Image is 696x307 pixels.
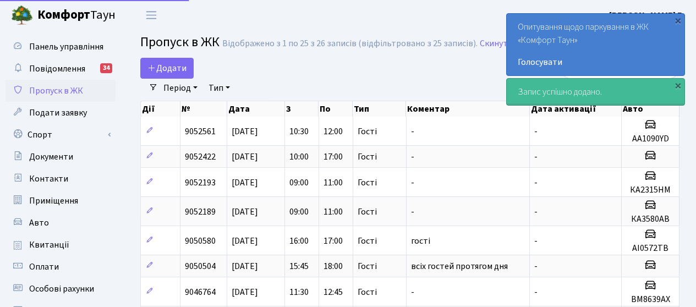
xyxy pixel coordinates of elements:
span: 9046764 [185,286,216,298]
a: Особові рахунки [6,278,116,300]
span: 18:00 [324,260,343,272]
span: Документи [29,151,73,163]
span: Контакти [29,173,68,185]
th: Дії [141,101,180,117]
th: Авто [622,101,679,117]
a: Квитанції [6,234,116,256]
span: [DATE] [232,206,258,218]
span: 16:00 [289,235,309,247]
a: Документи [6,146,116,168]
span: Пропуск в ЖК [29,85,83,97]
span: - [534,151,538,163]
a: Тип [204,79,234,97]
h5: КА2315НМ [626,185,675,195]
span: - [411,286,414,298]
span: - [534,206,538,218]
span: Гості [358,288,377,297]
a: Оплати [6,256,116,278]
div: Запис успішно додано. [507,79,684,105]
span: Гості [358,178,377,187]
span: - [534,177,538,189]
th: З [285,101,319,117]
a: Додати [140,58,194,79]
span: 9052422 [185,151,216,163]
th: Дата активації [530,101,622,117]
a: Спорт [6,124,116,146]
span: 9052561 [185,125,216,138]
b: Комфорт [37,6,90,24]
div: Відображено з 1 по 25 з 26 записів (відфільтровано з 25 записів). [222,39,478,49]
span: Гості [358,152,377,161]
div: Опитування щодо паркування в ЖК «Комфорт Таун» [507,14,684,75]
span: 9052189 [185,206,216,218]
span: 11:00 [324,177,343,189]
span: Гості [358,262,377,271]
span: 11:00 [324,206,343,218]
a: Пропуск в ЖК [6,80,116,102]
a: Контакти [6,168,116,190]
span: 10:30 [289,125,309,138]
span: - [534,235,538,247]
h5: АА1090YD [626,134,675,144]
span: 9050580 [185,235,216,247]
a: Приміщення [6,190,116,212]
span: [DATE] [232,286,258,298]
span: [DATE] [232,151,258,163]
img: logo.png [11,4,33,26]
span: - [534,286,538,298]
b: [PERSON_NAME] Г. [609,9,683,21]
span: гості [411,235,430,247]
a: Авто [6,212,116,234]
span: - [534,260,538,272]
a: Скинути [480,39,513,49]
span: Авто [29,217,49,229]
a: [PERSON_NAME] Г. [609,9,683,22]
span: Особові рахунки [29,283,94,295]
span: 9052193 [185,177,216,189]
span: - [411,151,414,163]
span: Подати заявку [29,107,87,119]
span: 11:30 [289,286,309,298]
span: всіх гостей протягом дня [411,260,508,272]
h5: ВМ8639АХ [626,294,675,305]
span: 10:00 [289,151,309,163]
span: Квитанції [29,239,69,251]
div: 34 [100,63,112,73]
span: 17:00 [324,151,343,163]
span: Гості [358,207,377,216]
span: Таун [37,6,116,25]
h5: АІ0572ТВ [626,243,675,254]
th: Дата [227,101,284,117]
th: № [180,101,227,117]
a: Подати заявку [6,102,116,124]
button: Переключити навігацію [138,6,165,24]
span: Повідомлення [29,63,85,75]
th: Коментар [406,101,530,117]
a: Повідомлення34 [6,58,116,80]
span: Пропуск в ЖК [140,32,220,52]
div: × [672,15,683,26]
span: 9050504 [185,260,216,272]
span: 15:45 [289,260,309,272]
h5: КА3580АВ [626,214,675,224]
div: × [672,80,683,91]
span: [DATE] [232,125,258,138]
span: Додати [147,62,187,74]
span: [DATE] [232,260,258,272]
th: По [319,101,353,117]
a: Голосувати [518,56,673,69]
span: Гості [358,237,377,245]
span: [DATE] [232,177,258,189]
span: - [411,125,414,138]
span: Панель управління [29,41,103,53]
a: Період [159,79,202,97]
span: [DATE] [232,235,258,247]
span: 12:45 [324,286,343,298]
a: Панель управління [6,36,116,58]
span: - [411,177,414,189]
span: Оплати [29,261,59,273]
span: - [534,125,538,138]
span: 09:00 [289,177,309,189]
span: Гості [358,127,377,136]
span: 12:00 [324,125,343,138]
